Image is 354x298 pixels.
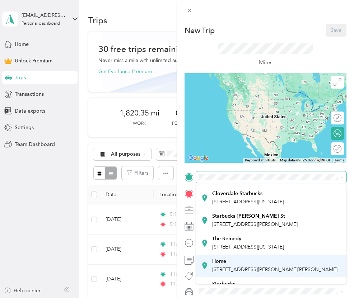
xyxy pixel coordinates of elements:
[280,158,330,162] span: Map data ©2025 Google, INEGI
[212,213,285,219] strong: Starbucks [PERSON_NAME] St
[212,190,262,197] strong: Cloverdale Starbucks
[212,266,337,273] span: [STREET_ADDRESS][PERSON_NAME][PERSON_NAME]
[212,281,235,287] strong: Starbucks
[212,199,284,205] span: [STREET_ADDRESS][US_STATE]
[334,158,344,162] a: Terms (opens in new tab)
[212,236,241,242] strong: The Remedy
[185,25,215,36] p: New Trip
[212,221,298,227] span: [STREET_ADDRESS][PERSON_NAME]
[186,153,210,163] a: Open this area in Google Maps (opens a new window)
[186,153,210,163] img: Google
[259,58,273,67] p: Miles
[245,158,276,163] button: Keyboard shortcuts
[212,258,226,265] strong: Home
[212,244,284,250] span: [STREET_ADDRESS][US_STATE]
[314,258,354,298] iframe: Everlance-gr Chat Button Frame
